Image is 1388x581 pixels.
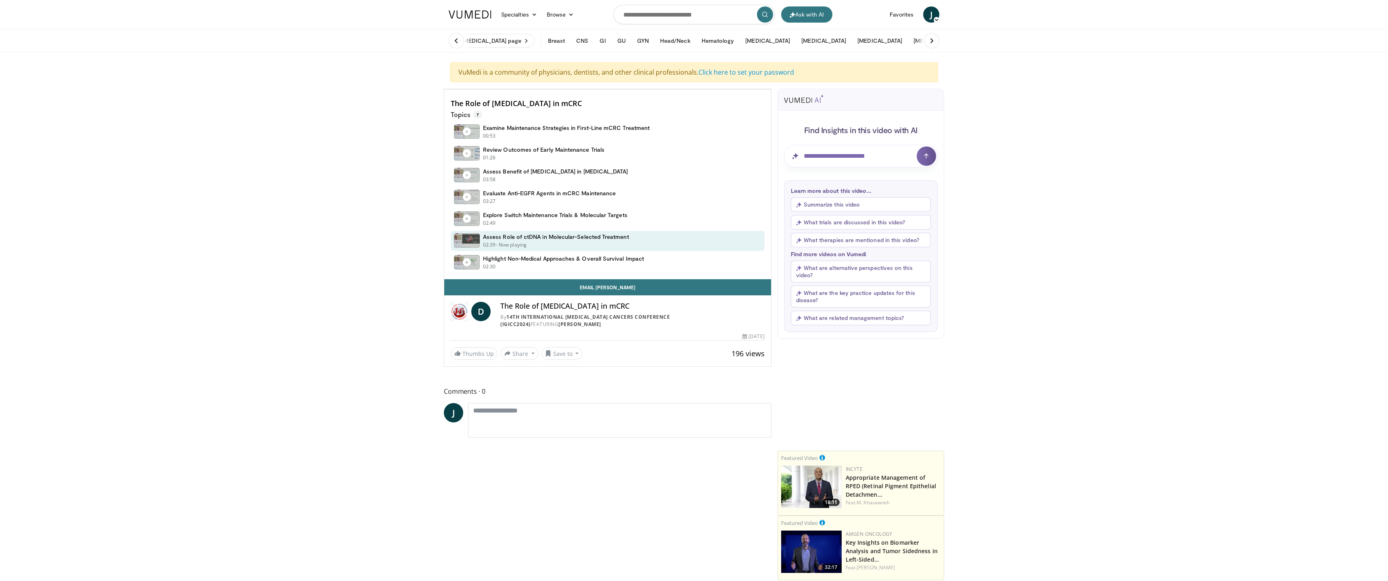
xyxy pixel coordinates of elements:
button: Head/Neck [655,33,695,49]
a: Appropriate Management of RPED (Retinal Pigment Epithelial Detachmen… [846,474,936,498]
h4: Assess Role of ctDNA in Molecular-Selected Treatment [483,233,629,240]
a: Thumbs Up [451,347,498,360]
p: Find more videos on Vumedi [791,251,931,257]
img: dfb61434-267d-484a-acce-b5dc2d5ee040.150x105_q85_crop-smart_upscale.jpg [781,466,842,508]
a: Incyte [846,466,863,472]
a: [PERSON_NAME] [558,321,601,328]
img: VuMedi Logo [449,10,491,19]
h4: The Role of [MEDICAL_DATA] in mCRC [451,99,765,108]
button: Save to [541,347,583,360]
div: By FEATURING [500,313,764,328]
button: [MEDICAL_DATA] [796,33,851,49]
p: 02:49 [483,219,496,227]
button: [MEDICAL_DATA] [740,33,795,49]
div: Feat. [846,564,941,571]
button: [MEDICAL_DATA] [909,33,963,49]
button: What therapies are mentioned in this video? [791,233,931,247]
img: 5ecd434b-3529-46b9-a096-7519503420a4.png.150x105_q85_crop-smart_upscale.jpg [781,531,842,573]
span: Comments 0 [444,386,771,397]
h4: Highlight Non-Medical Approaches & Overall Survival Impact [483,255,644,262]
p: 01:26 [483,154,496,161]
p: 02:30 [483,263,496,270]
a: Amgen Oncology [846,531,892,537]
a: 32:17 [781,531,842,573]
iframe: Advertisement [800,345,921,446]
button: Hematology [697,33,739,49]
span: 18:11 [822,499,840,506]
button: What are alternative perspectives on this video? [791,261,931,282]
a: Click here to set your password [698,68,794,77]
small: Featured Video [781,454,818,462]
a: Email [PERSON_NAME] [444,279,771,295]
div: VuMedi is a community of physicians, dentists, and other clinical professionals. [450,62,938,82]
a: [PERSON_NAME] [857,564,895,571]
a: D [471,302,491,321]
input: Question for AI [784,145,938,167]
button: CNS [571,33,593,49]
button: GU [612,33,631,49]
button: Breast [543,33,570,49]
p: - Now playing [496,241,527,249]
a: 14th International [MEDICAL_DATA] Cancers Conference (IGICC2024) [500,313,670,328]
div: [DATE] [742,333,764,340]
h4: Review Outcomes of Early Maintenance Trials [483,146,604,153]
button: What are related management topics? [791,311,931,325]
button: What are the key practice updates for this disease? [791,286,931,307]
p: 02:39 [483,241,496,249]
a: Specialties [496,6,542,23]
h4: Examine Maintenance Strategies in First-Line mCRC Treatment [483,124,650,132]
input: Search topics, interventions [613,5,775,24]
button: What trials are discussed in this video? [791,215,931,230]
button: Ask with AI [781,6,832,23]
a: Favorites [885,6,918,23]
a: M. Khasawneh [857,499,890,506]
img: vumedi-ai-logo.svg [784,95,824,103]
button: [MEDICAL_DATA] [853,33,907,49]
a: Key Insights on Biomarker Analysis and Tumor Sidedness in Left-Sided… [846,539,938,563]
img: 14th International Gastrointestinal Cancers Conference (IGICC2024) [451,302,468,321]
span: 7 [473,111,482,119]
button: GI [595,33,610,49]
h4: The Role of [MEDICAL_DATA] in mCRC [500,302,764,311]
a: J [444,403,463,422]
p: 03:27 [483,198,496,205]
p: 00:53 [483,132,496,140]
h4: Explore Switch Maintenance Trials & Molecular Targets [483,211,627,219]
span: 196 views [732,349,765,358]
span: 32:17 [822,564,840,571]
div: Feat. [846,499,941,506]
a: Browse [542,6,579,23]
h4: Find Insights in this video with AI [784,125,938,135]
button: Summarize this video [791,197,931,212]
button: Share [501,347,538,360]
p: Learn more about this video... [791,187,931,194]
small: Featured Video [781,519,818,527]
button: GYN [632,33,654,49]
h4: Assess Benefit of [MEDICAL_DATA] in [MEDICAL_DATA] [483,168,628,175]
h4: Evaluate Anti-EGFR Agents in mCRC Maintenance [483,190,616,197]
video-js: Video Player [444,89,771,90]
a: Visit [MEDICAL_DATA] page [444,34,535,48]
p: Topics [451,111,482,119]
a: 18:11 [781,466,842,508]
a: J [923,6,939,23]
p: 03:58 [483,176,496,183]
